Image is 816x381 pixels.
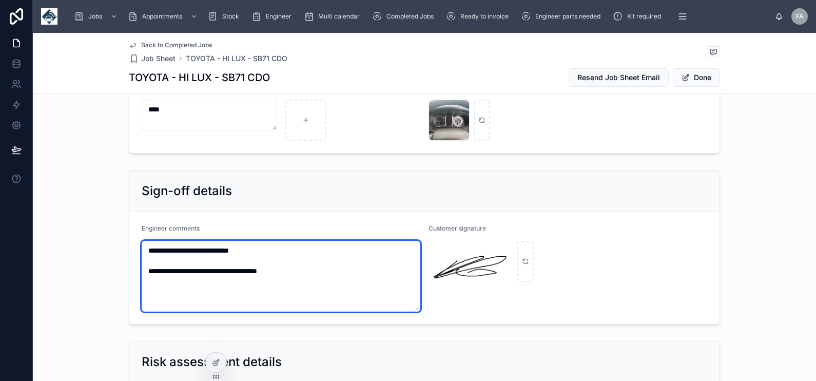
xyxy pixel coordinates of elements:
div: scrollable content [66,5,775,28]
a: TOYOTA - HI LUX - SB71 CDO [186,53,287,64]
span: FA [796,12,804,21]
a: Jobs [71,7,123,26]
span: Multi calendar [318,12,360,21]
a: Stock [205,7,246,26]
span: Engineer [266,12,292,21]
h2: Sign-off details [142,183,232,199]
span: Customer signature [429,224,486,232]
span: Back to Completed Jobs [141,41,212,49]
span: Appointments [142,12,182,21]
button: Done [673,68,720,87]
h1: TOYOTA - HI LUX - SB71 CDO [129,70,270,85]
span: Jobs [88,12,102,21]
img: canvasImage.png [429,241,513,282]
span: Completed Jobs [386,12,434,21]
a: Engineer parts needed [518,7,608,26]
a: Kit required [610,7,668,26]
a: Completed Jobs [369,7,441,26]
span: Kit required [627,12,661,21]
span: Job Sheet [141,53,176,64]
span: Resend Job Sheet Email [577,72,660,83]
h2: Risk assessment details [142,354,282,370]
a: Job Sheet [129,53,176,64]
a: Ready to invoice [443,7,516,26]
img: App logo [41,8,57,25]
button: Resend Job Sheet Email [569,68,669,87]
span: Ready to invoice [460,12,509,21]
span: Engineer parts needed [535,12,600,21]
a: Engineer [248,7,299,26]
a: Multi calendar [301,7,367,26]
a: Back to Completed Jobs [129,41,212,49]
span: Stock [222,12,239,21]
span: Engineer comments [142,224,200,232]
a: Appointments [125,7,203,26]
